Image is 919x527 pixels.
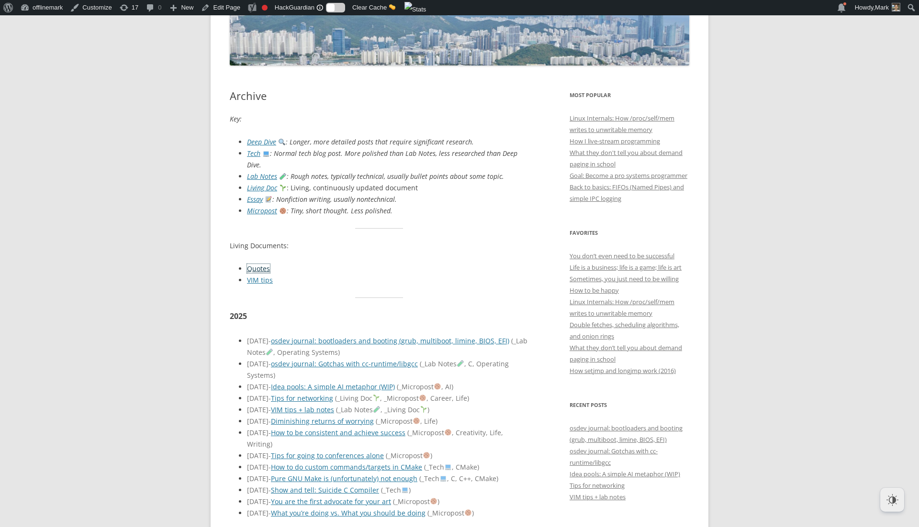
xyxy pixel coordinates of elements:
span: - [269,428,271,437]
span: Clear Cache [352,4,387,11]
em: : Rough notes, typically technical, usually bullet points about some topic. [277,172,504,181]
a: Deep Dive [247,137,276,146]
span: ( [419,474,421,483]
a: Diminishing returns of worrying [271,417,374,426]
span: - [269,485,271,494]
li: : Normal tech blog post. More polished than Lab Notes, less researched than Deep Dive. [247,148,529,171]
a: What they don't tell you about demand paging in school [570,148,683,168]
img: 🧪 [266,349,273,355]
span: - [269,417,271,426]
span: ) [430,451,432,460]
a: Linux Internals: How /proc/self/mem writes to unwritable memory [570,297,674,318]
img: 🌱 [373,395,380,401]
span: _Micropost [386,451,432,460]
a: Idea pools: A simple AI metaphor (WIP) [570,470,680,478]
li: : Nonfiction writing, usually nontechnical. [247,194,529,205]
span: [DATE] [247,508,271,517]
span: - [269,451,271,460]
span: ( [511,336,513,345]
span: ( [427,508,429,517]
span: ) [477,462,479,472]
span: _Lab Notes , Operating Systems [247,336,527,357]
span: _Lab Notes , C, Operating Systems [247,359,509,380]
a: What you’re doing vs. What you should be doing [271,508,426,517]
a: Linux Internals: How /proc/self/mem writes to unwritable memory [570,114,674,134]
span: [DATE] [247,336,271,345]
span: _Micropost [427,508,474,517]
img: 🧽 [389,4,395,10]
img: 💻 [402,486,408,493]
span: [DATE] [247,359,271,368]
span: - [269,462,271,472]
span: _Living Doc , _Micropost , Career, Life [335,394,469,403]
span: ) [472,508,474,517]
a: How to be consistent and achieve success [271,428,405,437]
a: Goal: Become a pro systems programmer [570,171,687,180]
a: osdev journal: bootloaders and booting (grub, multiboot, limine, BIOS, EFI) [271,336,509,345]
li: : Tiny, short thought. Less polished. [247,205,529,217]
h3: Recent Posts [570,399,689,411]
span: ( [336,405,338,414]
h3: 2025 [230,309,529,324]
img: 🍪 [423,452,430,459]
img: 🍪 [419,395,426,401]
span: [DATE] [247,474,271,483]
a: Show and tell: Suicide C Compiler [271,485,379,494]
span: ) [451,382,453,391]
span: _Tech , C, C++, CMake [419,474,498,483]
span: ) [270,439,272,449]
a: VIM tips + lab notes [570,493,626,501]
span: [DATE] [247,394,271,403]
span: ( [381,485,383,494]
img: 🌱 [420,406,427,413]
span: [DATE] [247,382,271,391]
em: Key: [230,114,242,123]
img: 🔍 [279,139,285,145]
span: ) [437,497,439,506]
p: Living Documents: [230,240,529,252]
a: Tips for networking [570,481,625,490]
a: Double fetches, scheduling algorithms, and onion rings [570,320,679,340]
span: - [269,394,271,403]
span: _Lab Notes , _Living Doc [336,405,429,414]
span: [DATE] [247,497,271,506]
div: Focus keyphrase not set [262,5,268,11]
a: VIM tips + lab notes [271,405,334,414]
img: 🍪 [413,417,420,424]
a: How setjmp and longjmp work (2016) [570,366,676,375]
img: 🍪 [465,509,471,516]
li: : Living, continuously updated document [247,182,529,194]
a: Essay [247,195,263,204]
img: 💻 [445,463,451,470]
span: _Micropost , Life [376,417,437,426]
img: 🍪 [430,498,437,505]
img: 💻 [440,475,447,482]
span: ( [393,497,395,506]
a: Life is a business; life is a game; life is art [570,263,682,272]
a: How to be happy [570,286,619,295]
span: ) [436,417,437,426]
span: ( [397,382,399,391]
a: VIM tips [247,275,273,285]
a: Living Doc [247,183,277,192]
a: Tips for going to conferences alone [271,451,384,460]
span: - [269,336,271,345]
img: 📝 [265,196,272,203]
span: _Micropost [393,497,439,506]
a: Back to basics: FIFOs (Named Pipes) and simple IPC logging [570,183,684,203]
img: 🍪 [280,208,286,214]
img: 🧪 [457,360,464,367]
span: - [269,382,271,391]
li: : Longer, more detailed posts that require significant research. [247,136,529,148]
a: What they don’t tell you about demand paging in school [570,343,682,363]
img: 💻 [263,150,269,157]
a: Micropost [247,206,277,215]
a: How to do custom commands/targets in CMake [271,462,422,472]
span: [DATE] [247,451,271,460]
span: ( [386,451,388,460]
span: - [269,497,271,506]
span: ) [467,394,469,403]
span: Mark [875,4,889,11]
span: ( [420,359,422,368]
h1: Archive [230,89,529,102]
